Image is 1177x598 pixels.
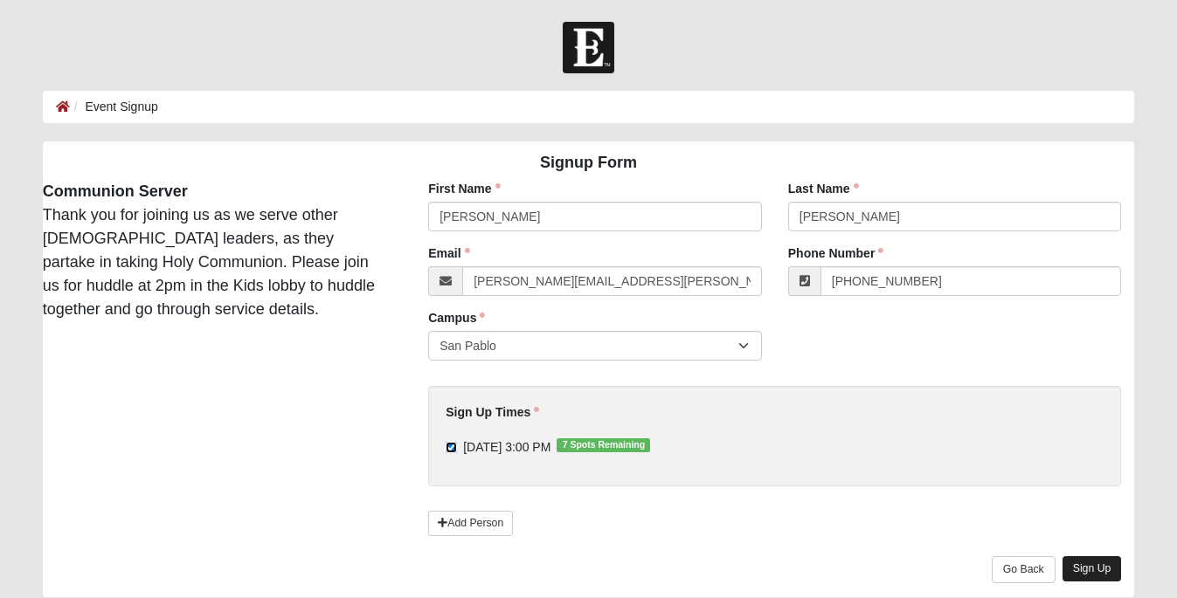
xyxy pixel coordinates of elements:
a: Go Back [992,556,1056,583]
a: Add Person [428,511,513,536]
div: Thank you for joining us as we serve other [DEMOGRAPHIC_DATA] leaders, as they partake in taking ... [30,180,403,321]
label: First Name [428,180,500,197]
a: Sign Up [1063,556,1122,581]
input: [DATE] 3:00 PM7 Spots Remaining [446,442,457,453]
h4: Signup Form [43,154,1135,173]
label: Last Name [788,180,859,197]
label: Phone Number [788,244,884,262]
img: Church of Eleven22 Logo [563,22,614,73]
li: Event Signup [70,98,158,116]
label: Campus [428,309,485,326]
label: Sign Up Times [446,403,539,421]
span: 7 Spots Remaining [557,438,650,452]
label: Email [428,244,469,262]
span: [DATE] 3:00 PM [463,440,550,454]
strong: Communion Server [43,182,188,200]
